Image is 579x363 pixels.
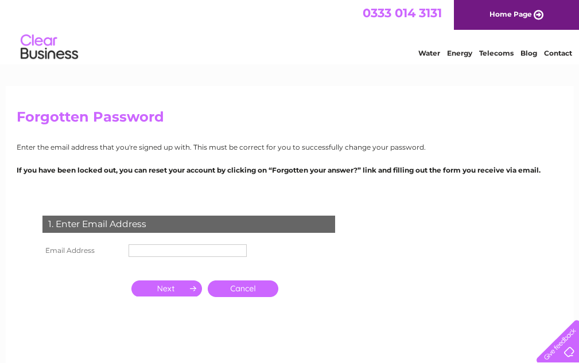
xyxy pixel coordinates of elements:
p: If you have been locked out, you can reset your account by clicking on “Forgotten your answer?” l... [17,165,563,175]
a: Cancel [208,280,278,297]
img: logo.png [20,30,79,65]
h2: Forgotten Password [17,109,563,131]
a: Contact [544,49,572,57]
a: Blog [520,49,537,57]
p: Enter the email address that you're signed up with. This must be correct for you to successfully ... [17,142,563,153]
a: 0333 014 3131 [363,6,442,20]
th: Email Address [40,241,126,260]
a: Water [418,49,440,57]
div: 1. Enter Email Address [42,216,335,233]
a: Telecoms [479,49,514,57]
div: Clear Business is a trading name of Verastar Limited (registered in [GEOGRAPHIC_DATA] No. 3667643... [19,6,561,56]
a: Energy [447,49,472,57]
